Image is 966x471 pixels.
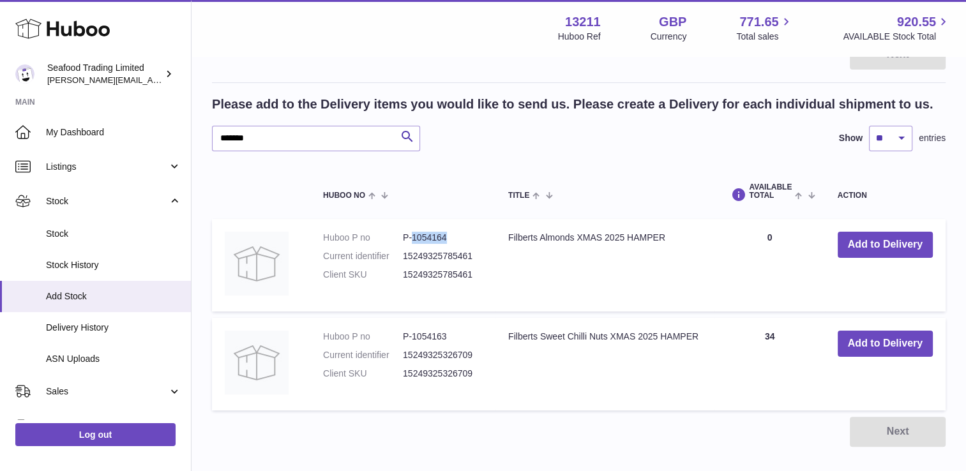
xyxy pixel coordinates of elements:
[403,349,483,361] dd: 15249325326709
[46,126,181,138] span: My Dashboard
[403,250,483,262] dd: 15249325785461
[403,368,483,380] dd: 15249325326709
[46,228,181,240] span: Stock
[495,318,714,410] td: Filberts Sweet Chilli Nuts XMAS 2025 HAMPER
[839,132,863,144] label: Show
[736,31,793,43] span: Total sales
[15,64,34,84] img: nathaniellynch@rickstein.com
[558,31,601,43] div: Huboo Ref
[403,232,483,244] dd: P-1054164
[403,269,483,281] dd: 15249325785461
[46,161,168,173] span: Listings
[46,195,168,207] span: Stock
[15,423,176,446] a: Log out
[838,232,933,258] button: Add to Delivery
[323,232,403,244] dt: Huboo P no
[495,219,714,311] td: Filberts Almonds XMAS 2025 HAMPER
[736,13,793,43] a: 771.65 Total sales
[508,191,529,200] span: Title
[651,31,687,43] div: Currency
[46,259,181,271] span: Stock History
[714,318,824,410] td: 34
[323,250,403,262] dt: Current identifier
[843,31,951,43] span: AVAILABLE Stock Total
[46,353,181,365] span: ASN Uploads
[838,331,933,357] button: Add to Delivery
[739,13,778,31] span: 771.65
[838,191,933,200] div: Action
[225,232,289,295] img: Filberts Almonds XMAS 2025 HAMPER
[46,385,168,398] span: Sales
[714,219,824,311] td: 0
[403,331,483,343] dd: P-1054163
[323,349,403,361] dt: Current identifier
[46,322,181,334] span: Delivery History
[47,75,256,85] span: [PERSON_NAME][EMAIL_ADDRESS][DOMAIN_NAME]
[919,132,946,144] span: entries
[323,191,365,200] span: Huboo no
[212,96,933,113] h2: Please add to the Delivery items you would like to send us. Please create a Delivery for each ind...
[225,331,289,394] img: Filberts Sweet Chilli Nuts XMAS 2025 HAMPER
[46,290,181,303] span: Add Stock
[323,269,403,281] dt: Client SKU
[565,13,601,31] strong: 13211
[749,183,792,200] span: AVAILABLE Total
[897,13,936,31] span: 920.55
[323,368,403,380] dt: Client SKU
[843,13,951,43] a: 920.55 AVAILABLE Stock Total
[47,62,162,86] div: Seafood Trading Limited
[323,331,403,343] dt: Huboo P no
[659,13,686,31] strong: GBP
